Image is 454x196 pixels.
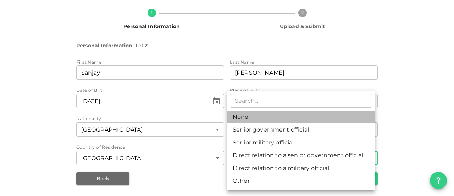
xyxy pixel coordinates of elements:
[230,94,372,108] input: Search...
[227,149,375,162] li: Direct relation to a senior government official
[227,111,375,123] li: None
[227,136,375,149] li: Senior military official
[227,175,375,187] li: Other
[227,162,375,175] li: Direct relation to a military official
[227,123,375,136] li: Senior government official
